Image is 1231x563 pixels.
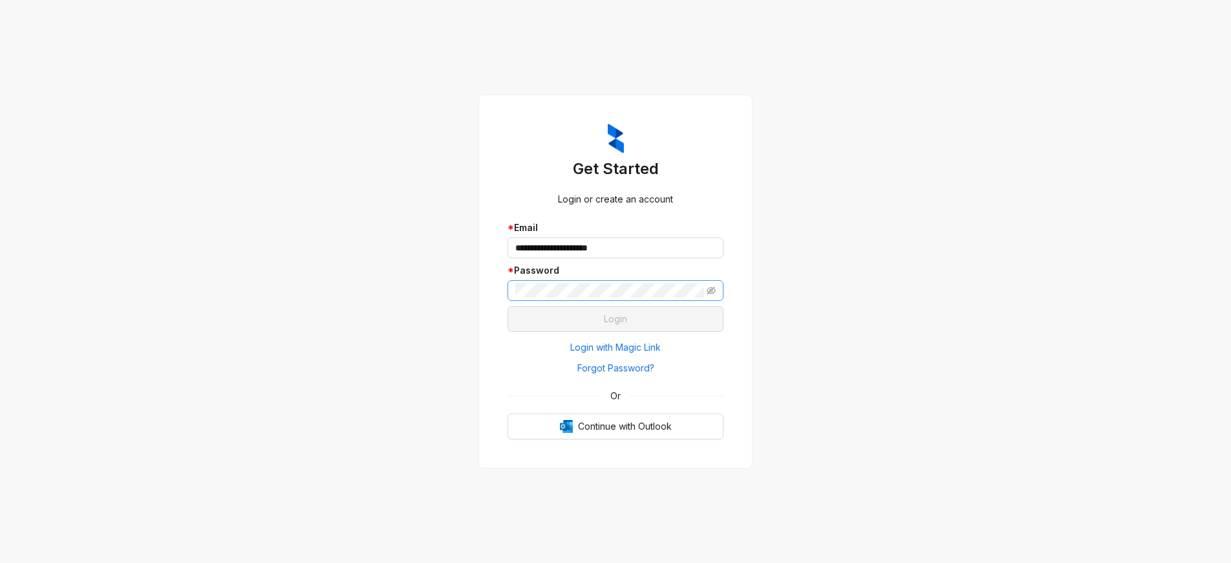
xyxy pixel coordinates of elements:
[508,192,723,206] div: Login or create an account
[608,124,624,153] img: ZumaIcon
[508,221,723,235] div: Email
[707,286,716,295] span: eye-invisible
[508,159,723,179] h3: Get Started
[601,389,630,403] span: Or
[508,414,723,439] button: OutlookContinue with Outlook
[577,361,654,375] span: Forgot Password?
[508,306,723,332] button: Login
[508,337,723,358] button: Login with Magic Link
[508,263,723,278] div: Password
[570,340,661,355] span: Login with Magic Link
[508,358,723,379] button: Forgot Password?
[560,420,573,433] img: Outlook
[578,419,672,434] span: Continue with Outlook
